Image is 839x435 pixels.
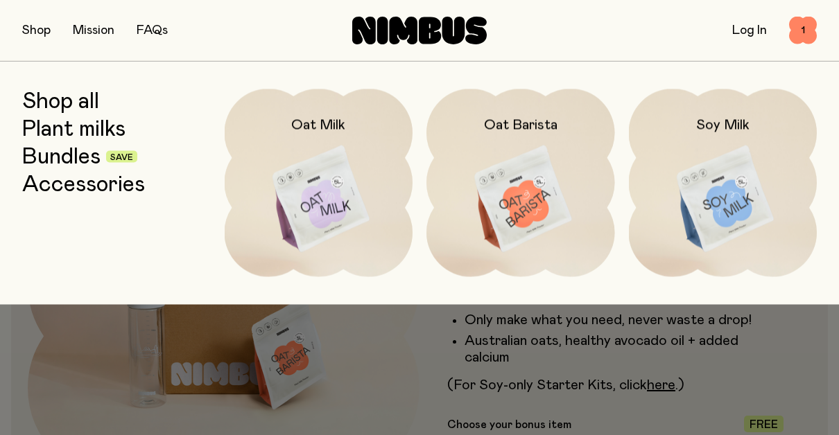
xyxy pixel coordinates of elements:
[22,89,99,114] a: Shop all
[137,24,168,37] a: FAQs
[22,116,126,141] a: Plant milks
[789,17,817,44] button: 1
[73,24,114,37] a: Mission
[22,144,101,169] a: Bundles
[732,24,767,37] a: Log In
[225,89,413,277] a: Oat Milk
[291,116,345,133] h2: Oat Milk
[629,89,818,277] a: Soy Milk
[484,116,557,133] h2: Oat Barista
[22,172,145,197] a: Accessories
[426,89,615,277] a: Oat Barista
[110,153,133,161] span: Save
[696,116,750,133] h2: Soy Milk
